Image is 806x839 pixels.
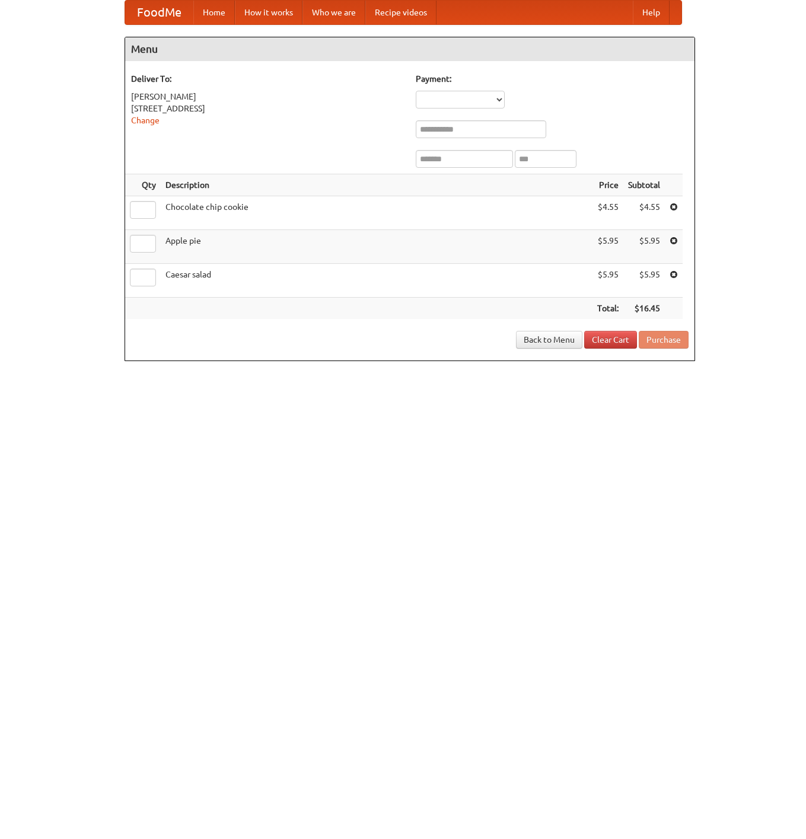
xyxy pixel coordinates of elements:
[633,1,670,24] a: Help
[592,196,623,230] td: $4.55
[623,196,665,230] td: $4.55
[592,230,623,264] td: $5.95
[193,1,235,24] a: Home
[592,264,623,298] td: $5.95
[125,37,695,61] h4: Menu
[365,1,437,24] a: Recipe videos
[623,298,665,320] th: $16.45
[623,230,665,264] td: $5.95
[131,73,404,85] h5: Deliver To:
[623,264,665,298] td: $5.95
[125,174,161,196] th: Qty
[161,196,592,230] td: Chocolate chip cookie
[131,91,404,103] div: [PERSON_NAME]
[516,331,582,349] a: Back to Menu
[161,264,592,298] td: Caesar salad
[131,103,404,114] div: [STREET_ADDRESS]
[302,1,365,24] a: Who we are
[235,1,302,24] a: How it works
[623,174,665,196] th: Subtotal
[416,73,689,85] h5: Payment:
[125,1,193,24] a: FoodMe
[592,298,623,320] th: Total:
[131,116,160,125] a: Change
[639,331,689,349] button: Purchase
[161,230,592,264] td: Apple pie
[161,174,592,196] th: Description
[584,331,637,349] a: Clear Cart
[592,174,623,196] th: Price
